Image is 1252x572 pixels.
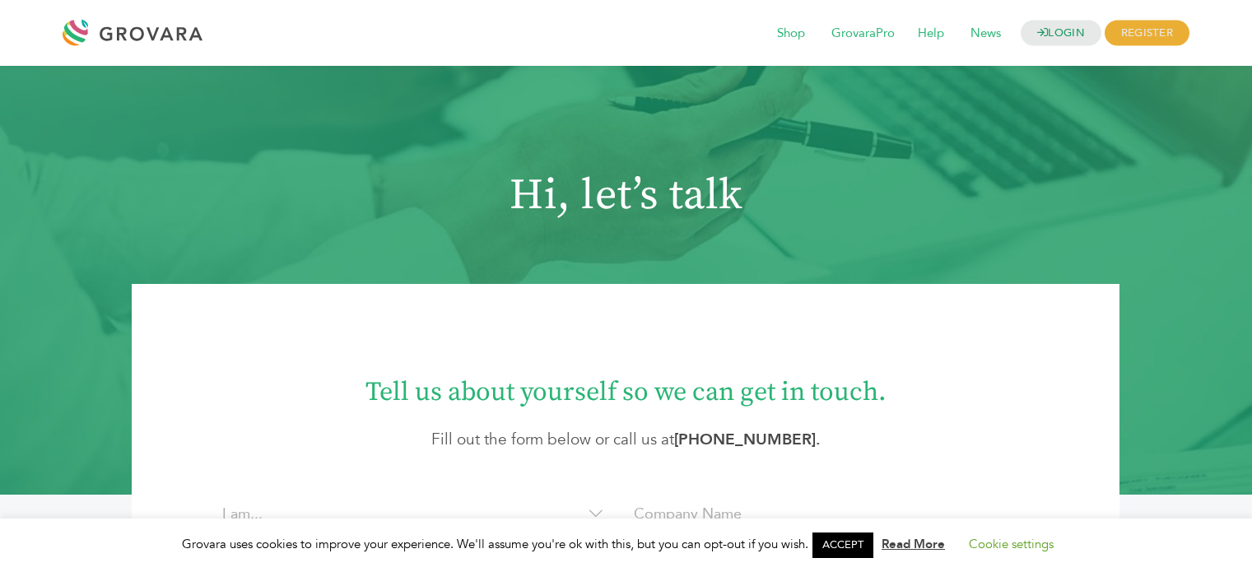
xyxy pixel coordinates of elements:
h1: Hi, let’s talk [71,170,1181,221]
span: REGISTER [1105,21,1189,46]
a: Help [906,25,956,43]
a: News [959,25,1012,43]
span: News [959,18,1012,49]
a: Read More [882,536,945,552]
a: ACCEPT [812,532,873,558]
a: Shop [766,25,817,43]
span: Grovara uses cookies to improve your experience. We'll assume you're ok with this, but you can op... [182,536,1070,552]
strong: . [674,429,821,450]
label: Company Name [634,503,742,525]
span: Help [906,18,956,49]
span: Shop [766,18,817,49]
a: GrovaraPro [820,25,906,43]
span: GrovaraPro [820,18,906,49]
a: [PHONE_NUMBER] [674,429,816,450]
a: LOGIN [1021,21,1101,46]
h1: Tell us about yourself so we can get in touch. [181,363,1070,411]
a: Cookie settings [969,536,1054,552]
p: Fill out the form below or call us at [181,428,1070,452]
